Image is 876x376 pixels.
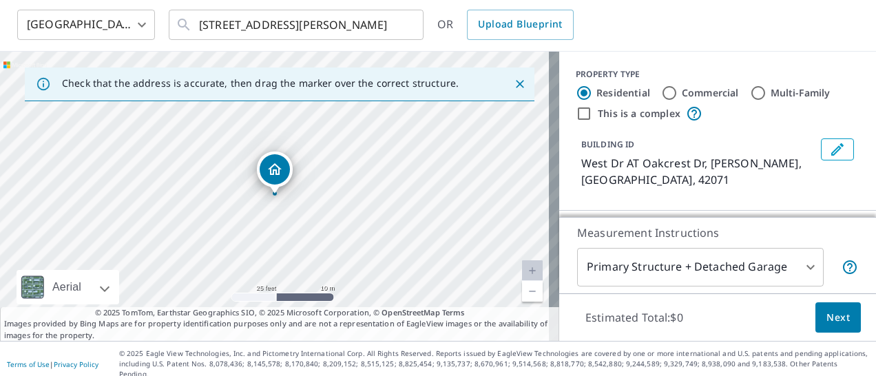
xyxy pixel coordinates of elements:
a: Current Level 20, Zoom Out [522,281,543,302]
a: Terms [442,307,465,317]
label: This is a complex [598,107,680,121]
a: Upload Blueprint [467,10,573,40]
a: Current Level 20, Zoom In Disabled [522,260,543,281]
div: Aerial [48,270,85,304]
a: OpenStreetMap [382,307,439,317]
p: | [7,360,98,368]
span: © 2025 TomTom, Earthstar Geographics SIO, © 2025 Microsoft Corporation, © [95,307,465,319]
p: Estimated Total: $0 [574,302,694,333]
button: Edit building 1 [821,138,854,160]
div: Primary Structure + Detached Garage [577,248,824,286]
span: Upload Blueprint [478,16,562,33]
p: West Dr AT Oakcrest Dr, [PERSON_NAME], [GEOGRAPHIC_DATA], 42071 [581,155,815,188]
label: Commercial [682,86,739,100]
button: Next [815,302,861,333]
p: BUILDING ID [581,138,634,150]
a: Privacy Policy [54,359,98,369]
div: Aerial [17,270,119,304]
p: Measurement Instructions [577,224,858,241]
label: Residential [596,86,650,100]
span: Next [826,309,850,326]
div: [GEOGRAPHIC_DATA] [17,6,155,44]
input: Search by address or latitude-longitude [199,6,395,44]
div: Dropped pin, building 1, Residential property, West Dr AT Oakcrest Dr Murray, KY 42071 [257,152,293,194]
p: Check that the address is accurate, then drag the marker over the correct structure. [62,77,459,90]
button: Close [511,75,529,93]
div: OR [437,10,574,40]
label: Multi-Family [771,86,831,100]
a: Terms of Use [7,359,50,369]
div: PROPERTY TYPE [576,68,859,81]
